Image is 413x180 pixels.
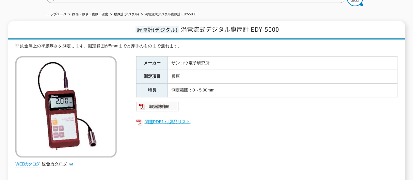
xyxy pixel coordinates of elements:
th: メーカー [136,56,168,70]
a: 探傷・厚さ・膜厚・硬度 [72,12,108,16]
a: トップページ [47,12,66,16]
th: 測定項目 [136,70,168,84]
a: 膜厚計(デジタル) [114,12,139,16]
a: 総合カタログ [41,161,73,166]
th: 特長 [136,84,168,97]
a: 関連PDF1 付属品リスト [136,118,397,126]
span: 渦電流式デジタル膜厚計 EDY-5000 [181,25,279,34]
a: 取扱説明書 [136,106,179,110]
td: 測定範囲：0～5.00mm [168,84,397,97]
td: サンコウ電子研究所 [168,56,397,70]
li: 渦電流式デジタル膜厚計 EDY-5000 [140,11,196,18]
td: 膜厚 [168,70,397,84]
img: 取扱説明書 [136,101,179,112]
img: 渦電流式デジタル膜厚計 EDY-5000 [15,56,117,157]
span: 膜厚計(デジタル) [135,26,179,33]
div: 非鉄金属上の塗膜厚さを測定します。測定範囲が5mmまでと厚手のものまで測れます。 [15,43,397,50]
img: webカタログ [15,161,40,167]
